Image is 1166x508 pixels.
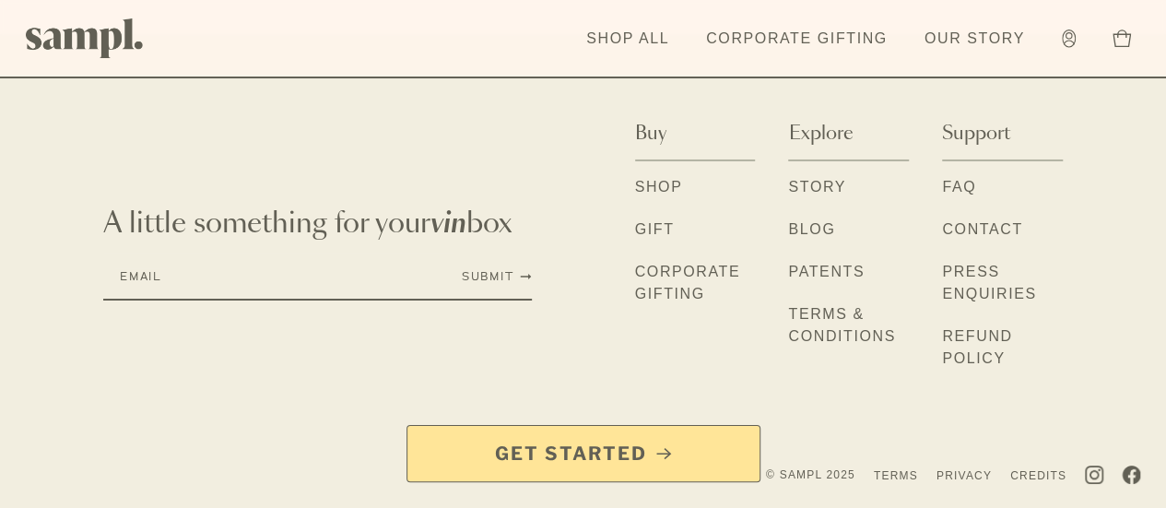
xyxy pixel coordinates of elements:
a: Gift [635,219,675,242]
a: Terms & Conditions [788,303,909,349]
div: Explore [788,161,909,379]
em: vin [430,210,466,238]
a: Corporate Gifting [635,261,756,307]
a: Patents [788,261,865,285]
button: Explore [788,108,909,161]
button: Buy [635,108,756,161]
a: Shop All [577,18,678,59]
a: Blog [788,219,835,242]
a: Refund Policy [942,325,1063,372]
a: Contact [942,219,1022,242]
a: Shop [635,176,683,200]
a: Corporate Gifting [697,18,897,59]
span: Support [942,121,1010,147]
div: Buy [635,161,756,337]
p: A little something for your box [103,207,532,241]
img: Sampl logo [26,18,144,58]
button: Support [942,108,1063,161]
a: Press Enquiries [942,261,1063,307]
span: Buy [635,121,666,147]
a: Our Story [915,18,1034,59]
span: Explore [788,121,853,147]
a: FAQ [942,176,976,200]
a: Get Started [406,425,760,482]
div: Support [942,161,1063,401]
a: Story [788,176,846,200]
button: Submit Newsletter Signup [462,269,532,284]
span: Get Started [495,441,647,467]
